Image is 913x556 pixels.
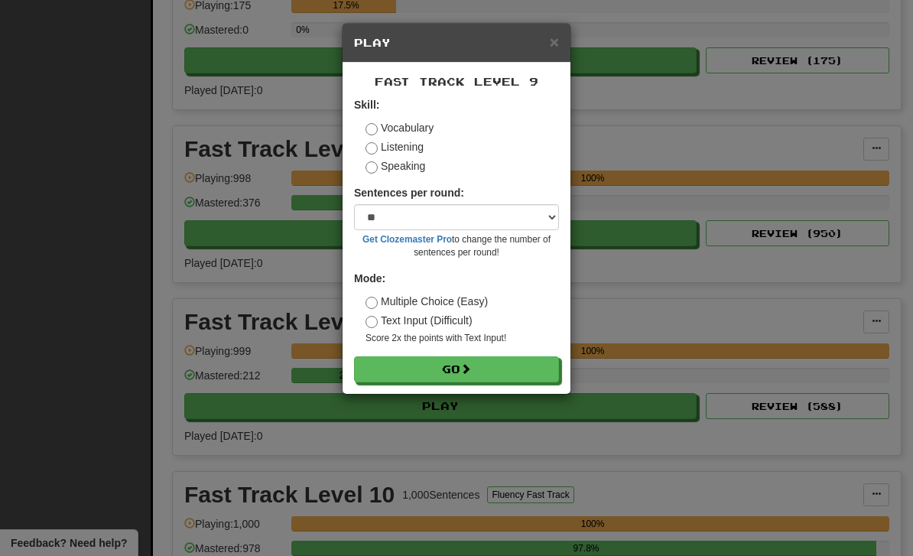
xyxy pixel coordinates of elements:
[362,234,452,245] a: Get Clozemaster Pro
[550,33,559,50] span: ×
[366,297,378,309] input: Multiple Choice (Easy)
[366,139,424,154] label: Listening
[366,294,488,309] label: Multiple Choice (Easy)
[366,120,434,135] label: Vocabulary
[366,313,473,328] label: Text Input (Difficult)
[375,75,538,88] span: Fast Track Level 9
[366,316,378,328] input: Text Input (Difficult)
[366,142,378,154] input: Listening
[354,185,464,200] label: Sentences per round:
[366,332,559,345] small: Score 2x the points with Text Input !
[354,272,385,285] strong: Mode:
[354,356,559,382] button: Go
[366,158,425,174] label: Speaking
[354,35,559,50] h5: Play
[366,161,378,174] input: Speaking
[550,34,559,50] button: Close
[354,233,559,259] small: to change the number of sentences per round!
[366,123,378,135] input: Vocabulary
[354,99,379,111] strong: Skill:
